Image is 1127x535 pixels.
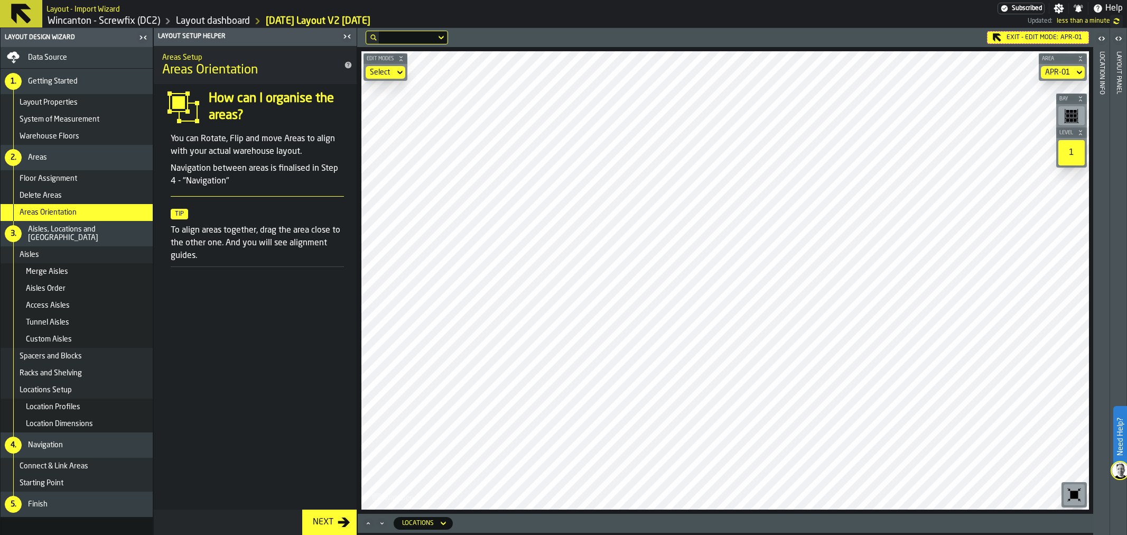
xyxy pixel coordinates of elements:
div: input-question-How can I organise the areas? [158,90,352,124]
span: Custom Aisles [26,335,72,344]
a: link-to-/wh/i/63e073f5-5036-4912-aacb-dea34a669cb3/settings/billing [998,3,1045,14]
span: Bay [1057,96,1075,102]
button: button- [1039,53,1087,64]
div: Next [309,516,338,529]
li: menu Warehouse Floors [1,128,153,145]
span: Level [1057,130,1075,136]
button: button-Next [302,510,357,535]
span: Merge Aisles [26,267,68,276]
li: menu Merge Aisles [1,263,153,280]
span: Updated: [1028,17,1053,25]
label: button-toggle-Open [1111,30,1126,49]
div: Exit - Edit Mode: [987,31,1089,44]
span: Access Aisles [26,301,70,310]
li: menu Tunnel Aisles [1,314,153,331]
label: button-toggle-Close me [136,31,151,44]
div: 4. [5,437,22,454]
li: menu Layout Properties [1,94,153,111]
button: Maximize [362,518,375,529]
div: Menu Subscription [998,3,1045,14]
li: menu Location Profiles [1,399,153,416]
div: DropdownMenuValue-locations [394,517,453,530]
span: Finish [28,500,48,509]
li: menu Locations Setup [1,382,153,399]
p: You can Rotate, Flip and move Areas to align with your actual warehouse layout. [171,133,344,158]
button: button- [364,53,407,64]
span: Starting Point [20,479,63,487]
div: 1 [1058,140,1085,165]
div: title-Areas Orientation [154,46,357,84]
div: Location Info [1098,49,1105,532]
div: button-toolbar-undefined [1056,104,1087,127]
div: button-toolbar-undefined [1056,138,1087,168]
div: DropdownMenuValue-APR-01 [1041,66,1085,79]
span: Location Profiles [26,403,80,411]
div: 5. [5,496,22,513]
li: menu Racks and Shelving [1,365,153,382]
header: Layout Setup Helper [154,28,357,46]
label: button-toggle-Help [1088,2,1127,15]
label: button-toggle-Open [1094,30,1109,49]
svg: Reset zoom and position [1066,486,1083,503]
span: Warehouse Floors [20,132,79,141]
span: Areas Orientation [20,208,77,217]
button: Minimize [376,518,388,529]
li: menu Access Aisles [1,297,153,314]
span: Data Source [28,53,67,62]
span: Subscribed [1012,5,1042,12]
li: menu Navigation [1,432,153,458]
span: Locations Setup [20,386,72,394]
li: menu Data Source [1,47,153,69]
a: link-to-/wh/i/63e073f5-5036-4912-aacb-dea34a669cb3/designer [176,15,250,27]
span: Location Dimensions [26,420,93,428]
span: Aisles Order [26,284,66,293]
li: menu Aisles Order [1,280,153,297]
span: 01/10/2025, 14:58:26 [1057,17,1110,25]
span: Getting Started [28,77,78,86]
li: menu Starting Point [1,475,153,492]
span: Area [1040,56,1075,62]
label: Need Help? [1114,407,1126,466]
p: To align areas together, drag the area close to the other one. And you will see alignment guides. [171,224,344,262]
button: button- [1056,94,1087,104]
li: menu Getting Started [1,69,153,94]
li: menu Finish [1,492,153,517]
div: DropdownMenuValue-none [366,66,405,79]
header: Location Info [1093,28,1110,535]
span: System of Measurement [20,115,99,124]
div: DropdownMenuValue-none [370,68,390,77]
span: Delete Areas [20,191,62,200]
header: Layout Design Wizard [1,28,153,47]
li: menu Delete Areas [1,187,153,204]
div: Layout Setup Helper [156,33,340,40]
div: Layout Design Wizard [3,34,136,41]
li: menu Custom Aisles [1,331,153,348]
label: button-toggle-Notifications [1069,3,1088,14]
label: button-toggle-undefined [1110,15,1123,27]
li: menu Aisles [1,246,153,263]
span: Areas [28,153,47,162]
li: menu Spacers and Blocks [1,348,153,365]
h2: Sub Title [162,51,331,62]
span: Aisles, Locations and [GEOGRAPHIC_DATA] [28,225,148,242]
span: Aisles [20,251,39,259]
label: button-toggle-Settings [1049,3,1068,14]
span: Connect & Link Areas [20,462,88,471]
li: menu Areas Orientation [1,204,153,221]
li: menu Floor Assignment [1,170,153,187]
li: menu Areas [1,145,153,170]
span: Floor Assignment [20,174,77,183]
div: DropdownMenuValue-locations [402,520,434,527]
div: hide filter [370,34,377,41]
div: button-toolbar-undefined [1061,482,1087,508]
span: Racks and Shelving [20,369,82,377]
a: link-to-/wh/i/63e073f5-5036-4912-aacb-dea34a669cb3/import/layout/7605fe0b-3163-4103-9414-20495ab8... [266,15,370,27]
li: menu Connect & Link Areas [1,458,153,475]
span: Navigation [28,441,63,449]
h4: How can I organise the areas? [209,90,344,124]
a: link-to-/wh/i/63e073f5-5036-4912-aacb-dea34a669cb3 [48,15,160,27]
span: Spacers and Blocks [20,352,82,361]
p: Navigation between areas is finalised in Step 4 - "Navigation" [171,162,344,188]
h2: Sub Title [46,3,120,14]
div: 1. [5,73,22,90]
